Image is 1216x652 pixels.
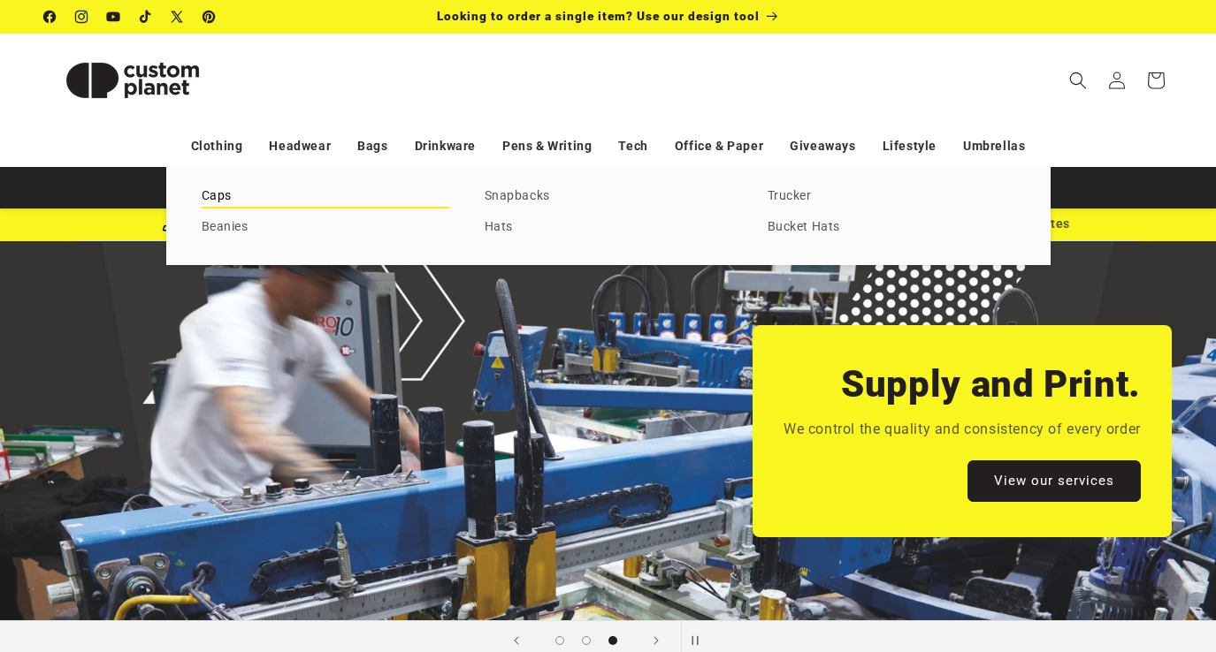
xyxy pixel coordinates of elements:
a: View our services [967,459,1141,501]
a: Giveaways [790,131,855,162]
a: Beanies [202,216,449,239]
a: Clothing [191,131,243,162]
summary: Search [1059,61,1097,100]
a: Lifestyle [883,131,937,162]
a: Snapbacks [485,185,732,208]
a: Hats [485,216,732,239]
a: Umbrellas [963,131,1025,162]
a: Headwear [269,131,331,162]
a: Office & Paper [675,131,763,162]
h2: Supply and Print. [841,360,1141,408]
iframe: Chat Widget [1128,567,1216,652]
a: Bags [357,131,387,162]
a: Custom Planet [38,34,228,126]
a: Bucket Hats [768,216,1015,239]
a: Caps [202,185,449,208]
a: Tech [618,131,647,162]
span: Looking to order a single item? Use our design tool [437,9,760,23]
a: Trucker [768,185,1015,208]
a: Drinkware [415,131,476,162]
a: Pens & Writing [502,131,592,162]
p: We control the quality and consistency of every order [784,417,1141,443]
img: Custom Planet [44,41,221,120]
